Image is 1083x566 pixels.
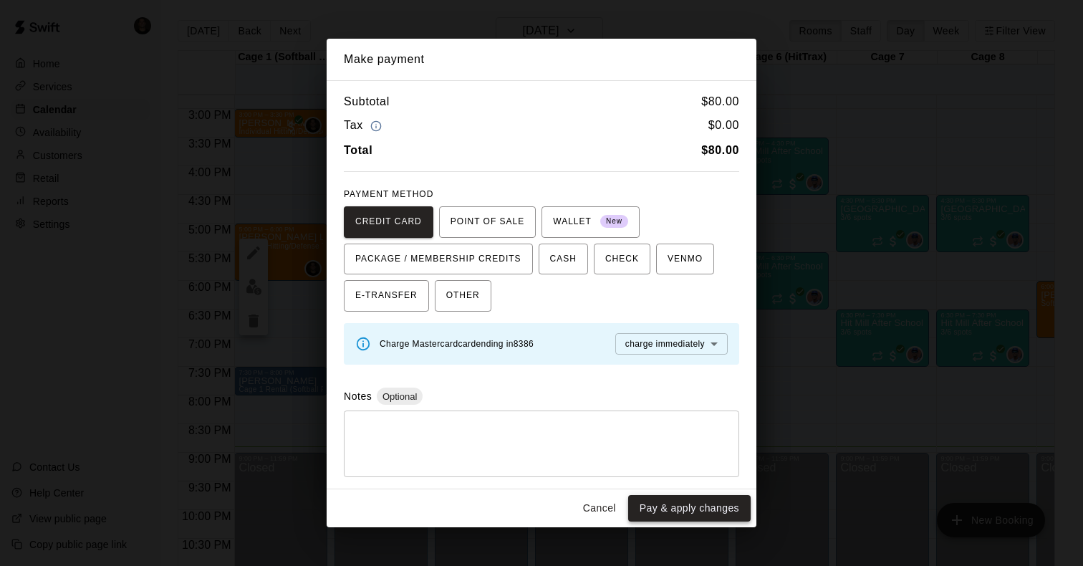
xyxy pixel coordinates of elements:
[600,212,628,231] span: New
[439,206,536,238] button: POINT OF SALE
[668,248,703,271] span: VENMO
[355,248,521,271] span: PACKAGE / MEMBERSHIP CREDITS
[355,211,422,234] span: CREDIT CARD
[708,116,739,135] h6: $ 0.00
[446,284,480,307] span: OTHER
[451,211,524,234] span: POINT OF SALE
[327,39,756,80] h2: Make payment
[344,92,390,111] h6: Subtotal
[541,206,640,238] button: WALLET New
[380,339,534,349] span: Charge Mastercard card ending in 8386
[539,244,588,275] button: CASH
[625,339,705,349] span: charge immediately
[344,390,372,402] label: Notes
[701,144,739,156] b: $ 80.00
[344,189,433,199] span: PAYMENT METHOD
[377,391,423,402] span: Optional
[344,144,372,156] b: Total
[701,92,739,111] h6: $ 80.00
[605,248,639,271] span: CHECK
[594,244,650,275] button: CHECK
[344,244,533,275] button: PACKAGE / MEMBERSHIP CREDITS
[656,244,714,275] button: VENMO
[628,495,751,522] button: Pay & apply changes
[355,284,418,307] span: E-TRANSFER
[550,248,577,271] span: CASH
[553,211,628,234] span: WALLET
[435,280,491,312] button: OTHER
[344,116,385,135] h6: Tax
[344,280,429,312] button: E-TRANSFER
[577,495,622,522] button: Cancel
[344,206,433,238] button: CREDIT CARD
